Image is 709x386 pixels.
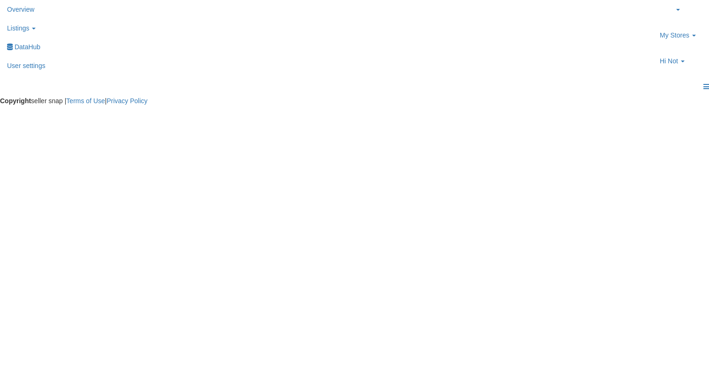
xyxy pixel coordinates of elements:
span: Hi Not [660,56,678,66]
a: My Stores [653,26,709,52]
span: My Stores [660,30,689,40]
a: Terms of Use [66,97,105,105]
span: DataHub [15,43,40,51]
span: Help [660,5,673,14]
span: Listings [7,24,29,32]
span: Overview [7,6,34,13]
a: Privacy Policy [106,97,147,105]
a: Hi Not [653,52,709,77]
